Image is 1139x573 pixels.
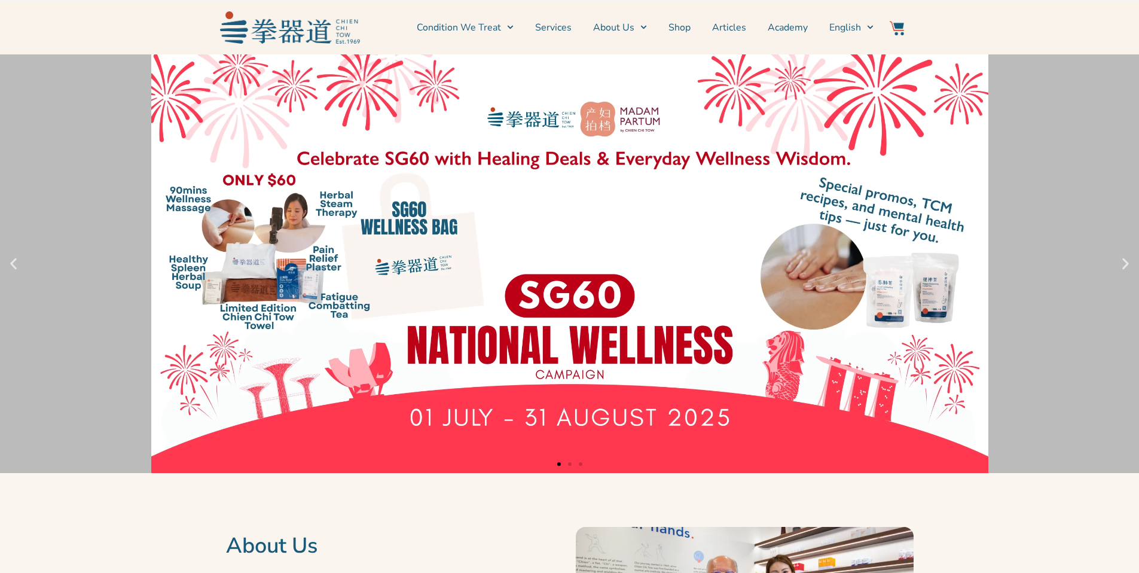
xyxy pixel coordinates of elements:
[535,13,572,42] a: Services
[829,13,874,42] a: English
[226,533,564,559] h2: About Us
[668,13,691,42] a: Shop
[829,20,861,35] span: English
[6,257,21,272] div: Previous slide
[579,462,582,466] span: Go to slide 3
[417,13,514,42] a: Condition We Treat
[366,13,874,42] nav: Menu
[557,462,561,466] span: Go to slide 1
[712,13,746,42] a: Articles
[593,13,647,42] a: About Us
[1118,257,1133,272] div: Next slide
[890,21,904,35] img: Website Icon-03
[568,462,572,466] span: Go to slide 2
[768,13,808,42] a: Academy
